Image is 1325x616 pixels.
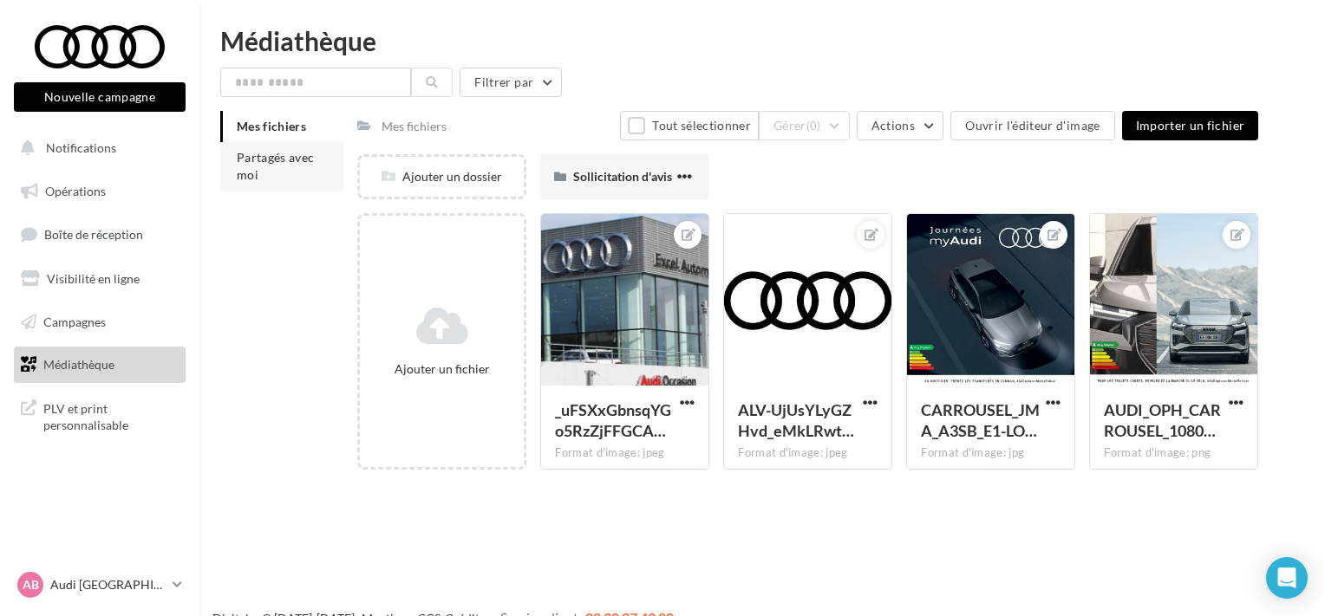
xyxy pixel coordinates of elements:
[23,576,39,593] span: AB
[43,314,106,328] span: Campagnes
[738,400,854,440] span: ALV-UjUsYLyGZHvd_eMkLRwt_CXJf3S7WZS-jyoYt0eHmlgGWvSMUdR9
[806,119,821,133] span: (0)
[44,227,143,242] span: Boîte de réception
[460,68,562,97] button: Filtrer par
[43,357,114,372] span: Médiathèque
[14,82,186,112] button: Nouvelle campagne
[220,28,1304,54] div: Médiathèque
[10,304,189,340] a: Campagnes
[555,445,695,461] div: Format d'image: jpeg
[1104,400,1221,440] span: AUDI_OPH_CARROUSEL_1080x1080_PARE_BRISE_MARCHEOUVELO
[10,173,189,210] a: Opérations
[14,568,186,601] a: AB Audi [GEOGRAPHIC_DATA]
[759,111,850,140] button: Gérer(0)
[10,347,189,383] a: Médiathèque
[47,271,140,286] span: Visibilité en ligne
[555,400,671,440] span: _uFSXxGbnsqYGo5RzZjFFGCAn949ll0DrC6iOc9cuCmBHjBIqw7w6EZWkUXJSlqXLAboZiKkKL88Qi6Y1w=s0
[921,400,1040,440] span: CARROUSEL_JMA_A3SB_E1-LOM1
[10,216,189,253] a: Boîte de réception
[50,576,166,593] p: Audi [GEOGRAPHIC_DATA]
[921,445,1061,461] div: Format d'image: jpg
[1122,111,1259,140] button: Importer un fichier
[237,150,315,182] span: Partagés avec moi
[1266,557,1308,599] div: Open Intercom Messenger
[45,184,106,198] span: Opérations
[360,168,524,185] div: Ajouter un dossier
[857,111,943,140] button: Actions
[10,130,182,166] button: Notifications
[237,119,306,133] span: Mes fichiers
[871,118,915,133] span: Actions
[46,140,116,155] span: Notifications
[367,360,517,378] div: Ajouter un fichier
[1136,118,1245,133] span: Importer un fichier
[1104,445,1243,461] div: Format d'image: png
[738,445,878,461] div: Format d'image: jpeg
[950,111,1114,140] button: Ouvrir l'éditeur d'image
[620,111,759,140] button: Tout sélectionner
[10,390,189,441] a: PLV et print personnalisable
[10,261,189,297] a: Visibilité en ligne
[43,397,179,434] span: PLV et print personnalisable
[573,169,672,184] span: Sollicitation d'avis
[382,118,447,135] div: Mes fichiers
